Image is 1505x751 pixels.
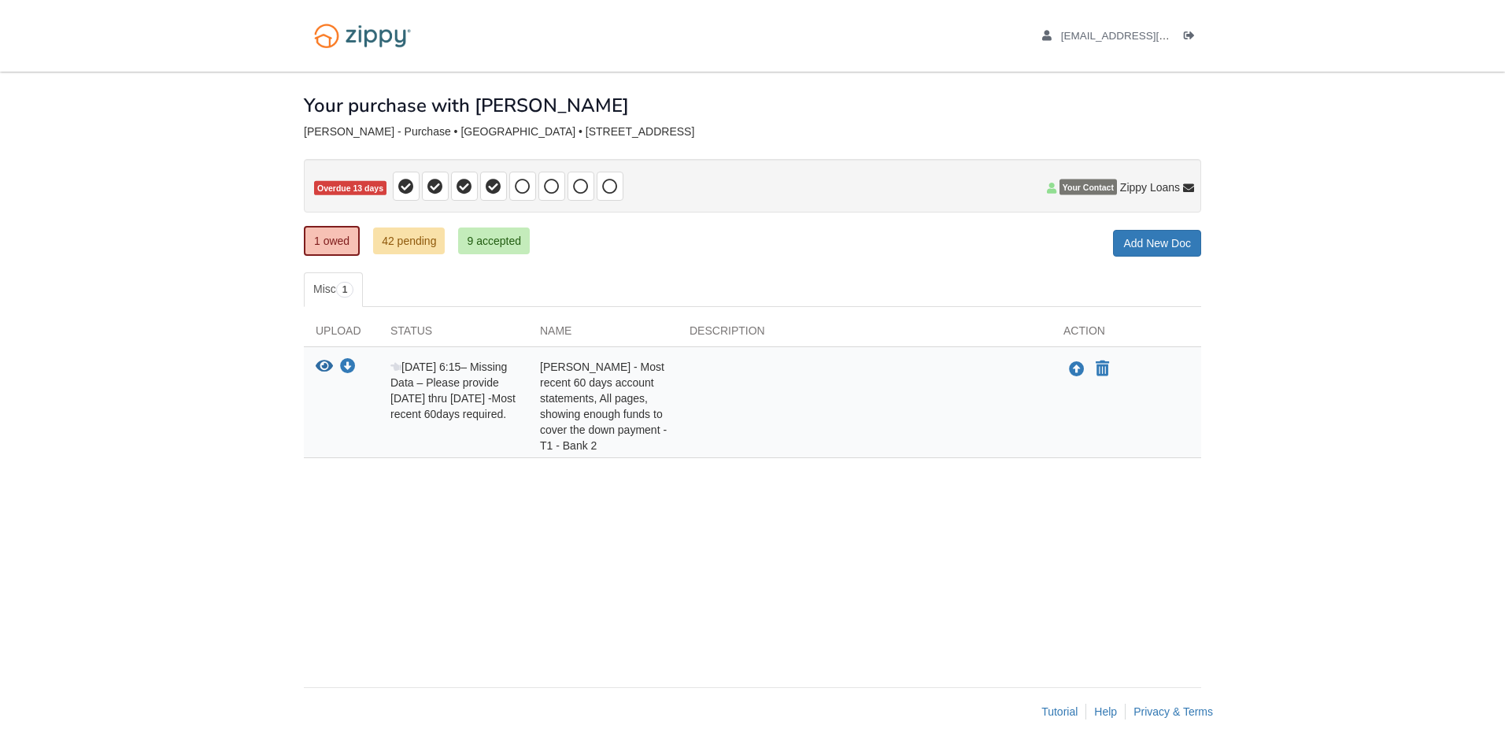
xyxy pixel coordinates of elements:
a: Log out [1184,30,1201,46]
a: 1 owed [304,226,360,256]
span: Overdue 13 days [314,181,386,196]
a: Privacy & Terms [1133,705,1213,718]
span: Zippy Loans [1120,179,1180,195]
a: Tutorial [1041,705,1078,718]
a: edit profile [1042,30,1241,46]
span: [PERSON_NAME] - Most recent 60 days account statements, All pages, showing enough funds to cover ... [540,361,667,452]
div: Action [1052,323,1201,346]
div: [PERSON_NAME] - Purchase • [GEOGRAPHIC_DATA] • [STREET_ADDRESS] [304,125,1201,139]
a: Add New Doc [1113,230,1201,257]
button: Declare Jesica Sanchez - Most recent 60 days account statements, All pages, showing enough funds ... [1094,360,1111,379]
div: Description [678,323,1052,346]
a: Misc [304,272,363,307]
div: Status [379,323,528,346]
span: 1 [336,282,354,298]
button: Upload Jesica Sanchez - Most recent 60 days account statements, All pages, showing enough funds t... [1067,359,1086,379]
a: 42 pending [373,228,445,254]
div: Upload [304,323,379,346]
img: Logo [304,16,421,56]
div: Name [528,323,678,346]
a: Download Jesica Sanchez - Most recent 60 days account statements, All pages, showing enough funds... [340,361,356,374]
div: – Missing Data – Please provide [DATE] thru [DATE] -Most recent 60days required. [379,359,528,453]
a: 9 accepted [458,228,530,254]
button: View Jesica Sanchez - Most recent 60 days account statements, All pages, showing enough funds to ... [316,359,333,375]
span: Your Contact [1059,179,1117,195]
a: Help [1094,705,1117,718]
span: [DATE] 6:15 [390,361,460,373]
span: jessicasanchez1828@gmail.com [1061,30,1241,42]
h1: Your purchase with [PERSON_NAME] [304,95,629,116]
